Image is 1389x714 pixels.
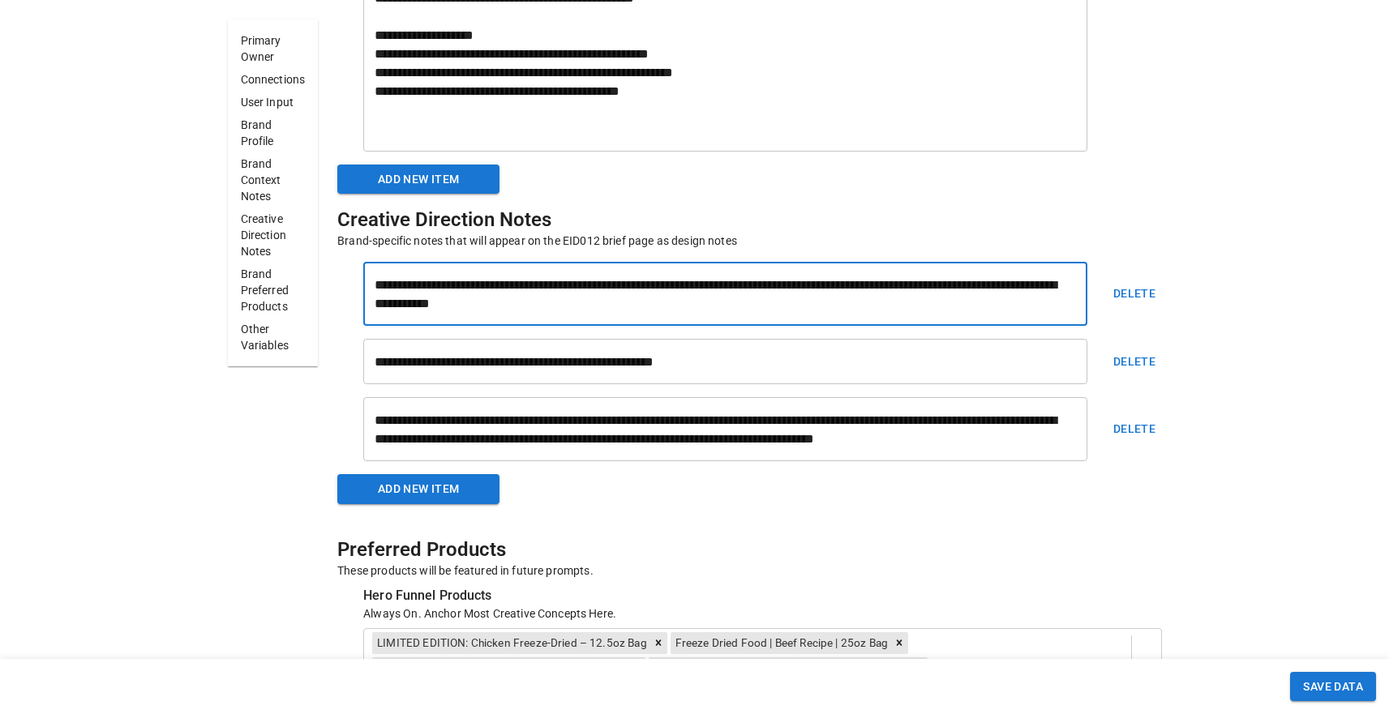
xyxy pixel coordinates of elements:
[241,71,306,88] p: Connections
[1290,672,1376,702] button: SAVE DATA
[337,233,1162,249] p: Brand-specific notes that will appear on the EID012 brief page as design notes
[241,94,306,110] p: User Input
[372,657,628,678] div: Beef and Beef Tallow Meat Spread | NEW 12oz Jar
[337,474,499,504] button: Add new item
[649,632,667,653] div: Remove LIMITED EDITION: Chicken Freeze-Dried – 12.5oz Bag
[363,585,1162,606] h6: Hero Funnel Products
[241,211,306,259] p: Creative Direction Notes
[671,632,890,653] div: Freeze Dried Food | Beef Recipe | 25oz Bag
[1107,397,1162,461] button: Delete
[241,117,306,149] p: Brand Profile
[241,321,306,353] p: Other Variables
[241,32,306,65] p: Primary Owner
[241,266,306,314] p: Brand Preferred Products
[1107,339,1162,384] button: Delete
[372,632,649,653] div: LIMITED EDITION: Chicken Freeze-Dried – 12.5oz Bag
[363,605,1162,622] p: Always On. Anchor Most Creative Concepts Here.
[337,537,1162,562] h5: Preferred Products
[649,657,910,678] div: Lamb and Beef Tallow Meat Spread | NEW 12oz Jar
[1107,262,1162,326] button: Delete
[241,156,306,204] p: Brand Context Notes
[890,632,908,653] div: Remove Freeze Dried Food | Beef Recipe | 25oz Bag
[337,562,1162,579] p: These products will be featured in future prompts.
[337,207,1162,233] h5: Creative Direction Notes
[628,657,645,678] div: Remove Beef and Beef Tallow Meat Spread | NEW 12oz Jar
[910,657,928,678] div: Remove Lamb and Beef Tallow Meat Spread | NEW 12oz Jar
[337,165,499,195] button: Add new item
